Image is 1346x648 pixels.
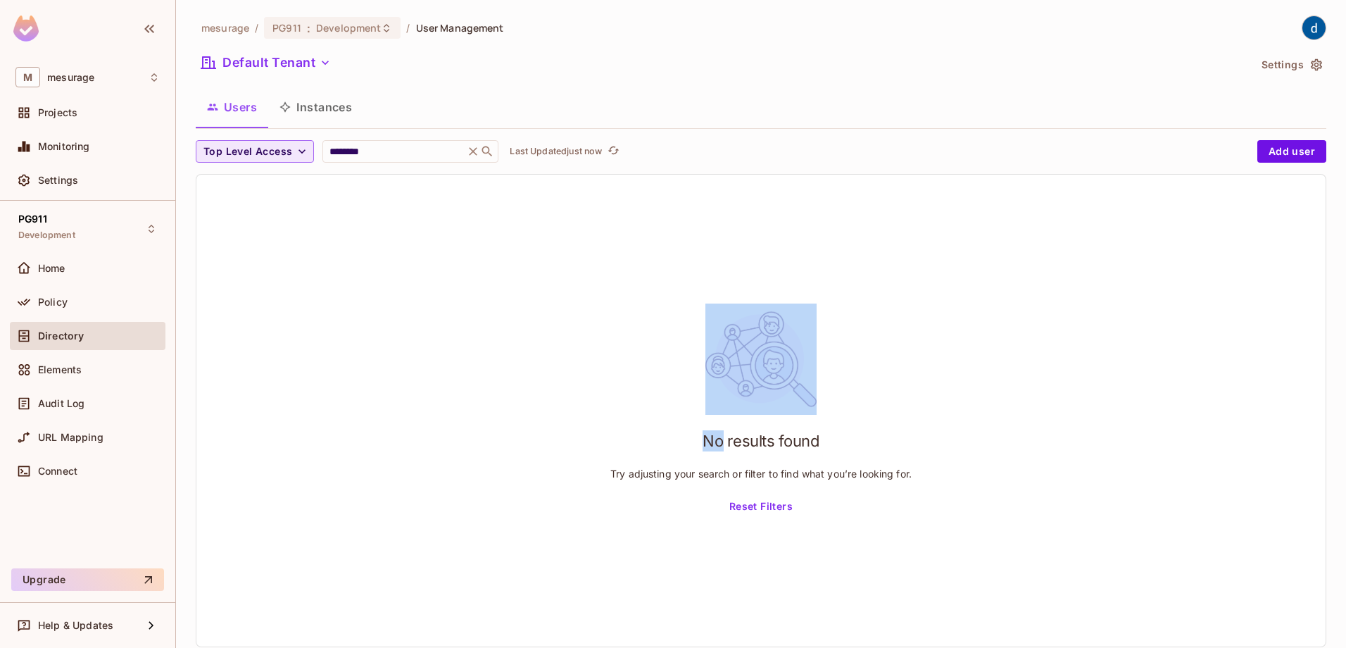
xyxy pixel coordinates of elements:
[38,432,103,443] span: URL Mapping
[610,467,912,480] p: Try adjusting your search or filter to find what you’re looking for.
[416,21,504,35] span: User Management
[268,89,363,125] button: Instances
[1256,54,1326,76] button: Settings
[38,620,113,631] span: Help & Updates
[196,89,268,125] button: Users
[18,230,75,241] span: Development
[11,568,164,591] button: Upgrade
[203,143,292,161] span: Top Level Access
[1302,16,1326,39] img: dev 911gcl
[510,146,602,157] p: Last Updated just now
[38,107,77,118] span: Projects
[38,141,90,152] span: Monitoring
[38,466,77,477] span: Connect
[38,175,78,186] span: Settings
[38,263,65,274] span: Home
[703,430,819,451] h1: No results found
[47,72,94,83] span: Workspace: mesurage
[196,51,336,74] button: Default Tenant
[272,21,301,35] span: PG911
[255,21,258,35] li: /
[608,144,619,158] span: refresh
[306,23,311,34] span: :
[38,297,68,308] span: Policy
[1257,140,1326,163] button: Add user
[605,143,622,160] button: refresh
[38,330,84,342] span: Directory
[196,140,314,163] button: Top Level Access
[18,213,47,225] span: PG911
[602,143,622,160] span: Click to refresh data
[15,67,40,87] span: M
[724,496,798,518] button: Reset Filters
[38,364,82,375] span: Elements
[201,21,249,35] span: the active workspace
[13,15,39,42] img: SReyMgAAAABJRU5ErkJggg==
[406,21,410,35] li: /
[316,21,381,35] span: Development
[38,398,84,409] span: Audit Log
